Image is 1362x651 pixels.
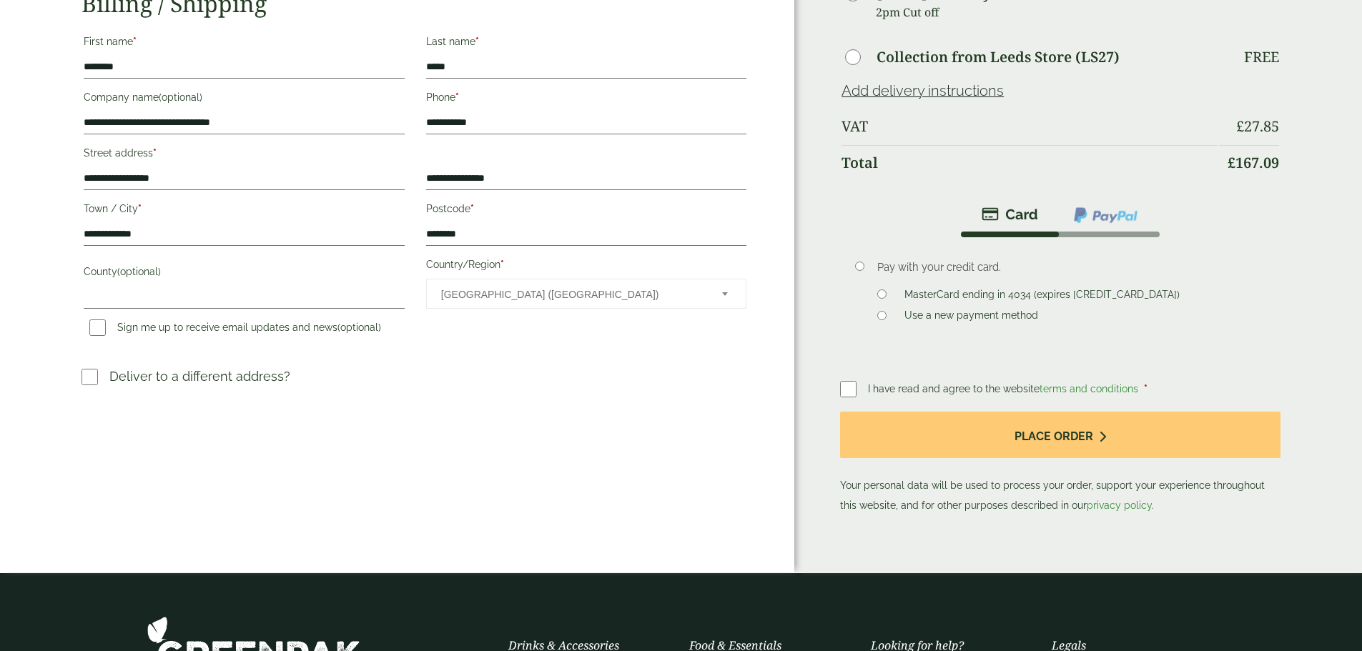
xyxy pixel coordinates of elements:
[899,289,1185,304] label: MasterCard ending in 4034 (expires [CREDIT_CARD_DATA])
[1087,500,1152,511] a: privacy policy
[426,279,746,309] span: Country/Region
[426,199,746,223] label: Postcode
[868,383,1141,394] span: I have read and agree to the website
[426,31,746,56] label: Last name
[159,91,202,103] span: (optional)
[117,266,161,277] span: (optional)
[1040,383,1138,394] a: terms and conditions
[84,31,404,56] label: First name
[84,87,404,111] label: Company name
[842,109,1217,144] th: VAT
[877,50,1120,64] label: Collection from Leeds Store (LS27)
[982,206,1038,223] img: stripe.png
[133,36,137,47] abbr: required
[426,254,746,279] label: Country/Region
[84,262,404,286] label: County
[109,367,290,386] p: Deliver to a different address?
[1228,153,1279,172] bdi: 167.09
[337,322,381,333] span: (optional)
[475,36,479,47] abbr: required
[899,309,1044,325] label: Use a new payment method
[1236,116,1279,136] bdi: 27.85
[500,259,504,270] abbr: required
[441,279,703,309] span: United Kingdom (UK)
[1144,383,1148,394] abbr: required
[455,91,459,103] abbr: required
[84,143,404,167] label: Street address
[842,82,1004,99] a: Add delivery instructions
[877,259,1258,275] p: Pay with your credit card.
[1228,153,1235,172] span: £
[138,203,142,214] abbr: required
[1236,116,1244,136] span: £
[426,87,746,111] label: Phone
[1072,206,1139,224] img: ppcp-gateway.png
[840,412,1280,515] p: Your personal data will be used to process your order, support your experience throughout this we...
[84,199,404,223] label: Town / City
[84,322,387,337] label: Sign me up to receive email updates and news
[842,145,1217,180] th: Total
[1244,49,1279,66] p: Free
[153,147,157,159] abbr: required
[89,319,106,336] input: Sign me up to receive email updates and news(optional)
[470,203,474,214] abbr: required
[876,1,1217,23] p: 2pm Cut off
[840,412,1280,458] button: Place order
